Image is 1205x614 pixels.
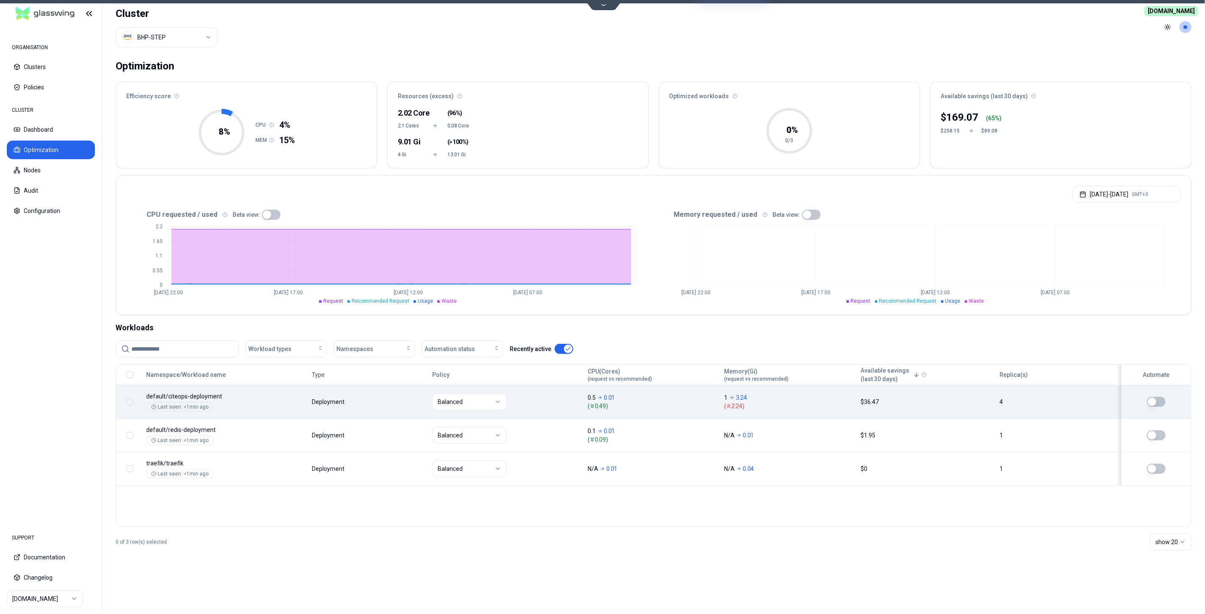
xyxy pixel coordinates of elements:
tspan: [DATE] 12:00 [394,290,423,296]
div: 9.01 Gi [398,136,423,148]
button: Memory(Gi)(request vs recommended) [725,366,789,383]
tspan: 8 % [219,127,230,137]
div: Available savings (last 30 days) [930,82,1191,105]
button: Clusters [7,58,95,76]
p: 3.24 [736,393,747,402]
button: Namespaces [333,340,415,357]
p: 0.01 [607,465,618,473]
span: Usage [945,298,961,304]
span: Request [851,298,871,304]
span: ( ) [447,109,462,117]
h1: MEM [255,137,269,144]
tspan: [DATE] 07:00 [514,290,543,296]
tspan: 0 % [786,125,798,135]
div: $36.47 [861,398,992,406]
tspan: [DATE] 22:00 [681,290,711,296]
tspan: [DATE] 22:00 [154,290,183,296]
p: 169.07 [946,111,978,124]
button: Dashboard [7,120,95,139]
div: $1.95 [861,431,992,440]
button: [DATE]-[DATE]GMT+3 [1072,186,1181,203]
span: 2.1 Cores [398,122,423,129]
button: Select a value [116,27,217,47]
button: Replica(s) [1000,366,1028,383]
div: BHP-STEP [137,33,166,41]
div: $0 [861,465,992,473]
span: ( 2.24 ) [725,402,853,410]
p: 0.01 [743,431,754,440]
div: Memory requested / used [654,210,1181,220]
span: Namespaces [336,345,373,353]
tspan: 0.55 [153,268,163,274]
div: Deployment [312,465,346,473]
div: Optimized workloads [659,82,920,105]
p: 1 [725,393,728,402]
span: Workload types [248,345,292,353]
img: GlassWing [12,4,78,24]
tspan: [DATE] 17:00 [274,290,303,296]
div: CPU requested / used [126,210,654,220]
tspan: 2.2 [155,224,163,230]
div: Deployment [312,398,346,406]
span: Recommended Request [879,298,937,304]
p: 0.01 [604,393,615,402]
button: Available savings(last 30 days) [861,366,920,383]
span: 4% [279,119,295,131]
div: ( %) [986,114,1002,122]
span: ( ) [447,138,469,146]
p: 0.04 [743,465,754,473]
tspan: 0 [160,282,163,288]
span: Request [323,298,343,304]
div: Last seen: <1min ago [151,470,209,477]
div: Last seen: <1min ago [151,404,209,410]
div: 1 [1000,465,1113,473]
p: traefik [147,459,304,467]
span: Waste [441,298,457,304]
span: Usage [418,298,433,304]
div: 2.02 Core [398,107,423,119]
tspan: [DATE] 17:00 [801,290,830,296]
p: redis-deployment [147,426,304,434]
div: Resources (excess) [388,82,648,105]
button: Namespace/Workload name [147,366,226,383]
label: Beta view: [233,212,260,218]
button: Workload types [245,340,327,357]
button: Type [312,366,325,383]
div: 1 [1000,431,1113,440]
div: Deployment [312,431,346,440]
div: Workloads [116,322,1191,334]
span: Recommended Request [352,298,409,304]
span: (request vs recommended) [725,376,789,382]
span: Automation status [425,345,475,353]
div: ORGANISATION [7,39,95,56]
label: Beta view: [773,212,800,218]
p: 0 of 3 row(s) selected [116,539,167,545]
button: Policies [7,78,95,97]
p: citeops-deployment [147,392,304,401]
button: Configuration [7,202,95,220]
span: 15% [279,134,295,146]
span: ( 0.49 ) [588,402,717,410]
button: Automation status [422,340,503,357]
div: $89.08 [981,127,1002,134]
tspan: 1.1 [155,253,163,259]
span: 0.08 Core [447,122,472,129]
span: >100% [450,138,467,146]
div: $258.15 [941,127,961,134]
div: Policy [432,371,580,379]
h1: CPU [255,122,269,128]
span: 96% [450,109,461,117]
p: N/A [725,465,735,473]
div: Memory(Gi) [725,367,789,382]
button: Audit [7,181,95,200]
h1: Cluster [116,7,217,20]
p: N/A [588,465,598,473]
div: CPU(Cores) [588,367,652,382]
p: 0.1 [588,427,596,435]
tspan: [DATE] 07:00 [1041,290,1070,296]
span: GMT+3 [1132,191,1148,198]
p: N/A [725,431,735,440]
p: 65 [988,114,995,122]
button: CPU(Cores)(request vs recommended) [588,366,652,383]
p: 0.01 [604,427,615,435]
